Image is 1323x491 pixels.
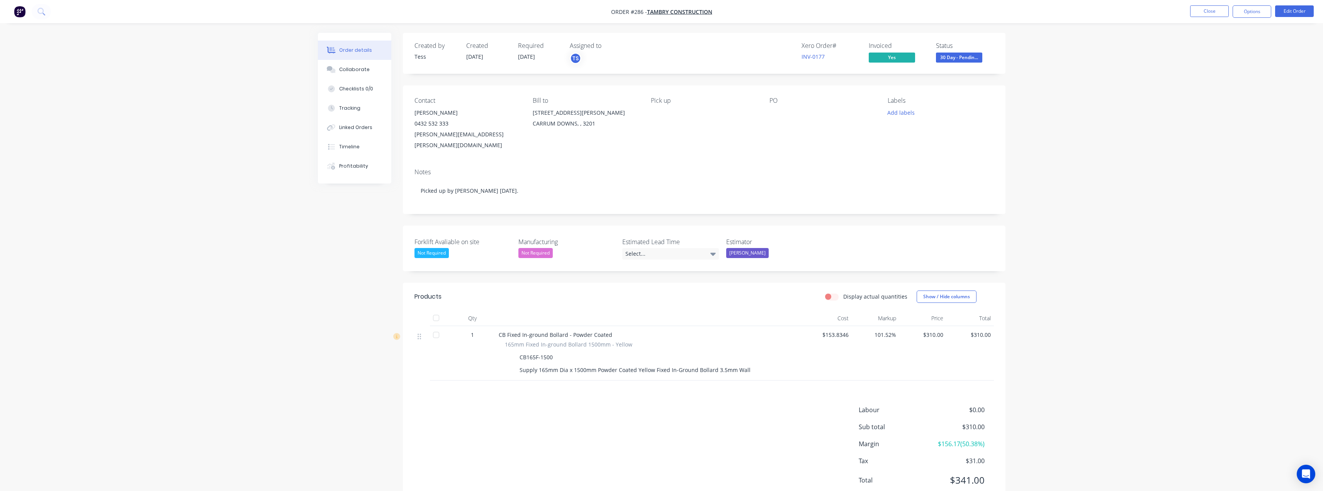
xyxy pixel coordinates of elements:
[414,237,511,246] label: Forklift Avaliable on site
[414,168,994,176] div: Notes
[505,340,632,348] span: 165mm Fixed In-ground Bollard 1500mm - Yellow
[516,352,556,363] div: CB165F-1500
[516,364,754,375] div: Supply 165mm Dia x 1500mm Powder Coated Yellow Fixed In-Ground Bollard 3.5mm Wall
[808,331,849,339] span: $153.8346
[888,97,994,104] div: Labels
[414,179,994,202] div: Picked up by [PERSON_NAME] [DATE].
[859,422,927,432] span: Sub total
[726,237,823,246] label: Estimator
[466,53,483,60] span: [DATE]
[414,248,449,258] div: Not Required
[518,53,535,60] span: [DATE]
[449,311,496,326] div: Qty
[927,405,984,415] span: $0.00
[902,331,944,339] span: $310.00
[533,107,639,132] div: [STREET_ADDRESS][PERSON_NAME]CARRUM DOWNS, , 3201
[802,53,825,60] a: INV-0177
[318,99,391,118] button: Tracking
[859,456,927,466] span: Tax
[339,143,360,150] div: Timeline
[622,237,719,246] label: Estimated Lead Time
[859,405,927,415] span: Labour
[1297,465,1315,483] div: Open Intercom Messenger
[843,292,907,301] label: Display actual quantities
[414,107,520,151] div: [PERSON_NAME]0432 532 333[PERSON_NAME][EMAIL_ADDRESS][PERSON_NAME][DOMAIN_NAME]
[1275,5,1314,17] button: Edit Order
[927,422,984,432] span: $310.00
[936,53,982,62] span: 30 Day - Pendin...
[570,42,647,49] div: Assigned to
[936,53,982,64] button: 30 Day - Pendin...
[414,292,442,301] div: Products
[883,107,919,118] button: Add labels
[414,129,520,151] div: [PERSON_NAME][EMAIL_ADDRESS][PERSON_NAME][DOMAIN_NAME]
[859,439,927,449] span: Margin
[318,60,391,79] button: Collaborate
[339,66,370,73] div: Collaborate
[611,8,647,15] span: Order #286 -
[852,311,899,326] div: Markup
[927,473,984,487] span: $341.00
[339,124,372,131] div: Linked Orders
[318,118,391,137] button: Linked Orders
[859,476,927,485] span: Total
[518,248,553,258] div: Not Required
[533,118,639,129] div: CARRUM DOWNS, , 3201
[927,456,984,466] span: $31.00
[518,237,615,246] label: Manufacturing
[533,97,639,104] div: Bill to
[946,311,994,326] div: Total
[518,42,560,49] div: Required
[869,42,927,49] div: Invoiced
[339,105,360,112] div: Tracking
[339,163,368,170] div: Profitability
[318,137,391,156] button: Timeline
[339,85,373,92] div: Checklists 0/0
[339,47,372,54] div: Order details
[471,331,474,339] span: 1
[466,42,509,49] div: Created
[318,41,391,60] button: Order details
[499,331,612,338] span: CB Fixed In-ground Bollard - Powder Coated
[869,53,915,62] span: Yes
[726,248,769,258] div: [PERSON_NAME]
[318,156,391,176] button: Profitability
[802,42,859,49] div: Xero Order #
[899,311,947,326] div: Price
[651,97,757,104] div: Pick up
[533,107,639,118] div: [STREET_ADDRESS][PERSON_NAME]
[805,311,852,326] div: Cost
[14,6,25,17] img: Factory
[622,248,719,260] div: Select...
[949,331,991,339] span: $310.00
[769,97,875,104] div: PO
[414,118,520,129] div: 0432 532 333
[414,53,457,61] div: Tess
[855,331,896,339] span: 101.52%
[414,97,520,104] div: Contact
[917,291,977,303] button: Show / Hide columns
[936,42,994,49] div: Status
[927,439,984,449] span: $156.17 ( 50.38 %)
[318,79,391,99] button: Checklists 0/0
[1233,5,1271,18] button: Options
[414,42,457,49] div: Created by
[1190,5,1229,17] button: Close
[570,53,581,64] button: TS
[647,8,712,15] a: Tambry Construction
[414,107,520,118] div: [PERSON_NAME]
